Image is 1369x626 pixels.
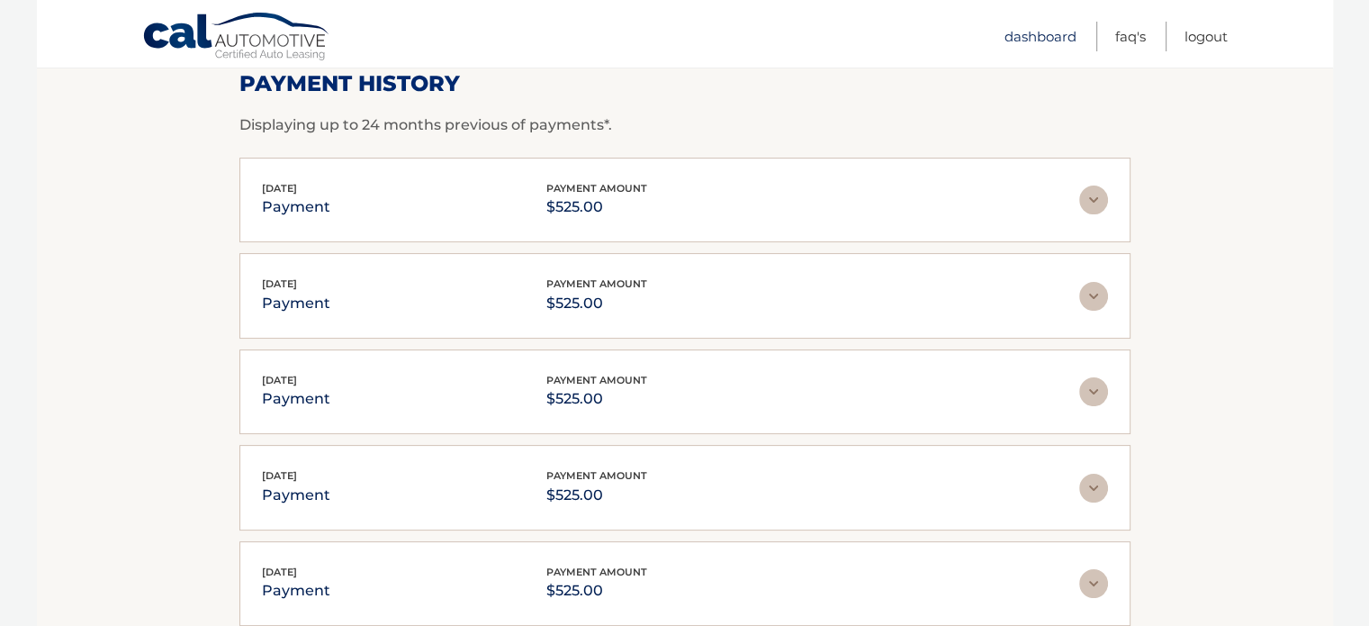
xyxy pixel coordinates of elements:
[546,374,647,386] span: payment amount
[546,578,647,603] p: $525.00
[262,277,297,290] span: [DATE]
[546,291,647,316] p: $525.00
[262,469,297,482] span: [DATE]
[239,114,1130,136] p: Displaying up to 24 months previous of payments*.
[546,386,647,412] p: $525.00
[1079,569,1108,598] img: accordion-rest.svg
[1184,22,1228,51] a: Logout
[1115,22,1146,51] a: FAQ's
[546,195,647,220] p: $525.00
[1079,282,1108,311] img: accordion-rest.svg
[546,182,647,195] span: payment amount
[546,566,647,578] span: payment amount
[262,483,330,508] p: payment
[142,12,331,64] a: Cal Automotive
[1004,22,1076,51] a: Dashboard
[262,195,330,220] p: payment
[1079,474,1108,503] img: accordion-rest.svg
[262,182,297,195] span: [DATE]
[546,483,647,508] p: $525.00
[262,374,297,386] span: [DATE]
[546,469,647,482] span: payment amount
[1079,377,1108,406] img: accordion-rest.svg
[1079,186,1108,214] img: accordion-rest.svg
[239,70,1130,97] h2: Payment History
[262,291,330,316] p: payment
[546,277,647,290] span: payment amount
[262,566,297,578] span: [DATE]
[262,578,330,603] p: payment
[262,386,330,412] p: payment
